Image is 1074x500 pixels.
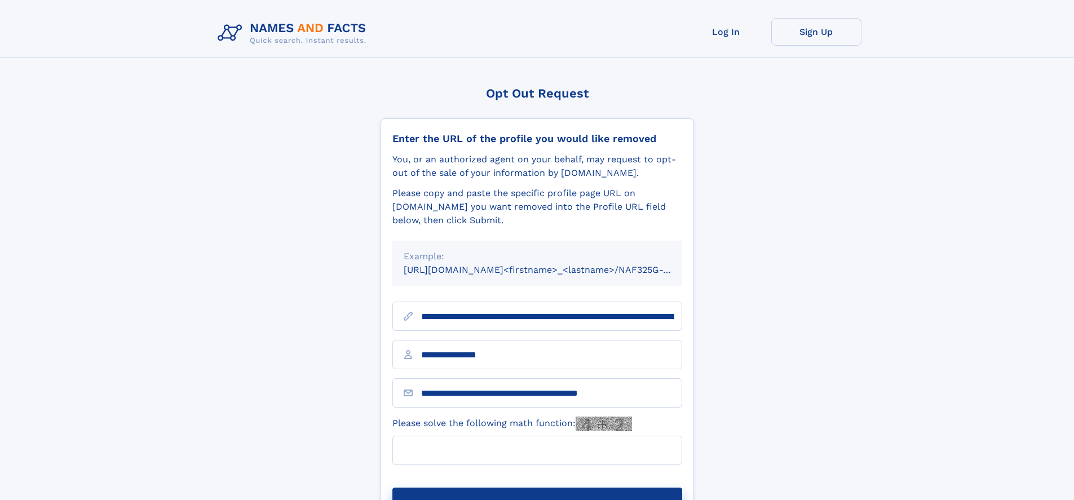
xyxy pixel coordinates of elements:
[392,187,682,227] div: Please copy and paste the specific profile page URL on [DOMAIN_NAME] you want removed into the Pr...
[392,132,682,145] div: Enter the URL of the profile you would like removed
[392,153,682,180] div: You, or an authorized agent on your behalf, may request to opt-out of the sale of your informatio...
[404,250,671,263] div: Example:
[771,18,861,46] a: Sign Up
[404,264,704,275] small: [URL][DOMAIN_NAME]<firstname>_<lastname>/NAF325G-xxxxxxxx
[213,18,375,48] img: Logo Names and Facts
[392,417,632,431] label: Please solve the following math function:
[681,18,771,46] a: Log In
[381,86,694,100] div: Opt Out Request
